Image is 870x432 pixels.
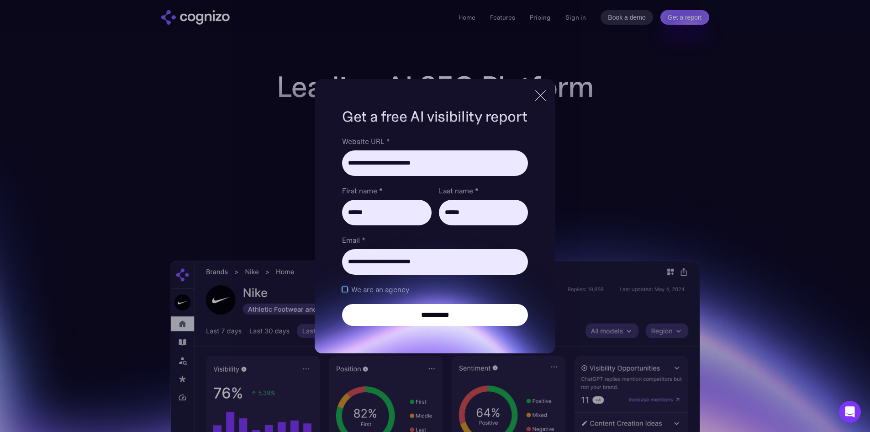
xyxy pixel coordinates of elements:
[342,185,431,196] label: First name *
[342,136,527,147] label: Website URL *
[342,136,527,326] form: Brand Report Form
[839,401,861,423] div: Open Intercom Messenger
[342,235,527,245] label: Email *
[439,185,528,196] label: Last name *
[351,284,409,295] span: We are an agency
[342,107,527,127] h1: Get a free AI visibility report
